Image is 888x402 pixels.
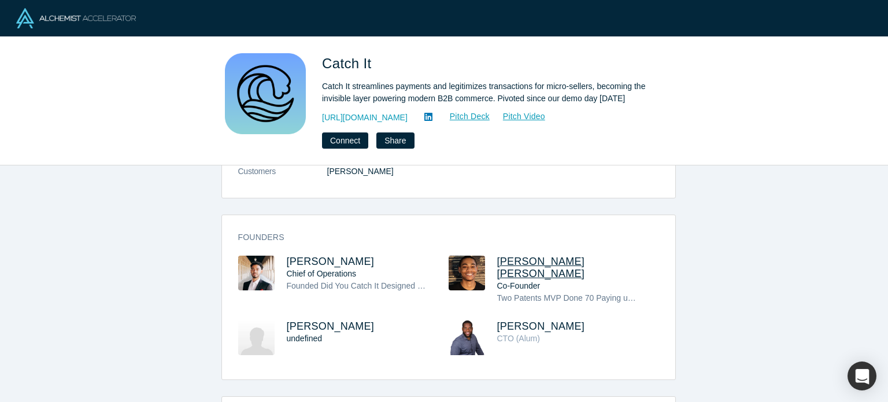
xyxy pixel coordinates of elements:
a: Pitch Deck [437,110,490,123]
img: Shawn Filer's Profile Image [238,256,275,290]
a: Pitch Video [490,110,546,123]
dt: Customers [238,165,327,190]
div: Catch It streamlines payments and legitimizes transactions for micro-sellers, becoming the invisi... [322,80,646,105]
span: Two Patents MVP Done 70 Paying user since Pivot [DATE] [497,293,708,303]
h3: Founders [238,231,643,244]
span: Chief of Operations [287,269,357,278]
img: Sencere Smith's Profile Image [238,320,275,355]
span: CTO (Alum) [497,334,540,343]
span: Catch It [322,56,376,71]
span: undefined [287,334,323,343]
button: Share [376,132,414,149]
span: Founded Did You Catch It Designed the front end interface Lead key client and investor contacts [287,281,631,290]
span: [PERSON_NAME] [287,320,375,332]
a: [PERSON_NAME] [497,320,585,332]
a: [PERSON_NAME] [287,256,375,267]
a: [URL][DOMAIN_NAME] [322,112,408,124]
dd: [PERSON_NAME] [327,165,659,178]
img: Michael Arthur's Profile Image [449,320,485,355]
span: Co-Founder [497,281,541,290]
img: Catch It's Logo [225,53,306,134]
button: Connect [322,132,368,149]
img: Samuel Austin Evans's Profile Image [449,256,485,290]
a: [PERSON_NAME] [PERSON_NAME] [497,256,585,279]
img: Alchemist Logo [16,8,136,28]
